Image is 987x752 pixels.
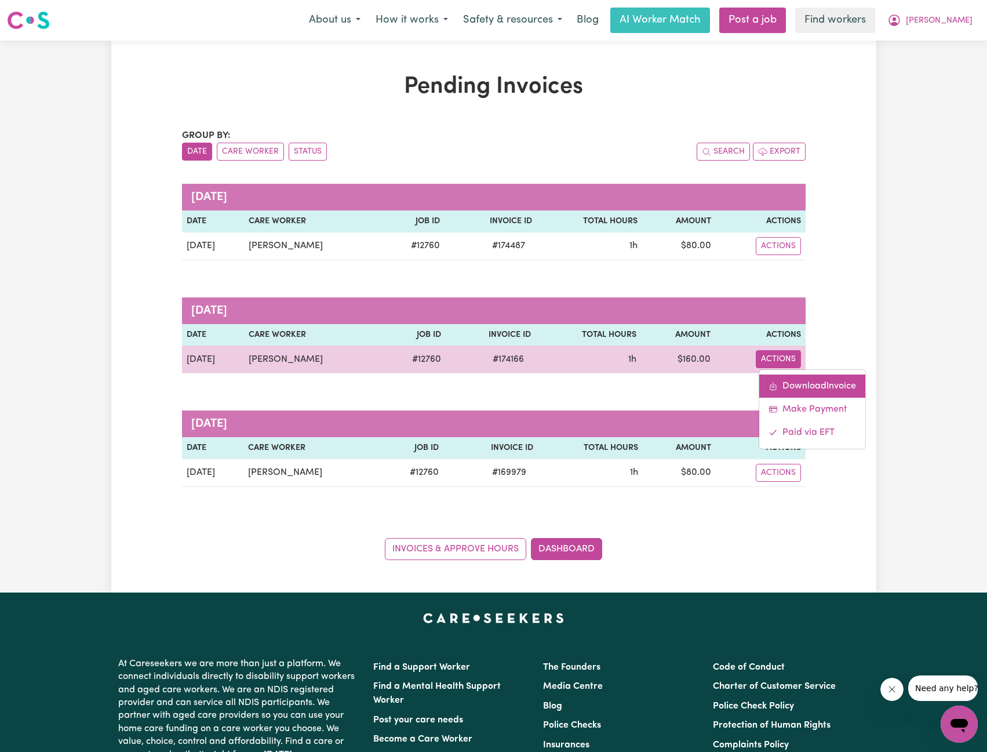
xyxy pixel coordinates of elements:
span: # 174166 [486,353,531,366]
a: Make Payment [759,398,865,421]
th: Care Worker [244,210,381,232]
th: Total Hours [536,324,641,346]
td: # 12760 [381,232,445,260]
th: Care Worker [243,437,381,459]
a: Invoices & Approve Hours [385,538,526,560]
a: Become a Care Worker [373,735,472,744]
img: Careseekers logo [7,10,50,31]
td: [DATE] [182,459,244,487]
span: 1 hour [628,355,636,364]
iframe: Message from company [908,675,978,701]
th: Actions [716,210,806,232]
th: Actions [715,324,806,346]
a: Police Checks [543,721,601,730]
th: Job ID [382,324,445,346]
button: About us [301,8,368,32]
a: Charter of Customer Service [713,682,836,691]
span: # 174487 [485,239,532,253]
span: # 169979 [485,466,533,479]
button: Actions [756,350,801,368]
button: Export [753,143,806,161]
caption: [DATE] [182,410,806,437]
a: Careseekers home page [423,613,564,623]
a: Dashboard [531,538,602,560]
th: Date [182,437,244,459]
th: Invoice ID [445,210,537,232]
a: Download invoice #174166 [759,375,865,398]
a: Post your care needs [373,715,463,725]
a: AI Worker Match [610,8,710,33]
button: Actions [756,464,801,482]
td: $ 80.00 [643,459,716,487]
th: Date [182,324,245,346]
a: Find workers [795,8,875,33]
button: sort invoices by date [182,143,212,161]
td: $ 80.00 [642,232,716,260]
span: Need any help? [7,8,70,17]
span: [PERSON_NAME] [906,14,973,27]
button: How it works [368,8,456,32]
th: Invoice ID [446,324,536,346]
th: Job ID [381,437,443,459]
a: Blog [570,8,606,33]
a: Media Centre [543,682,603,691]
iframe: Button to launch messaging window [941,706,978,743]
a: Careseekers logo [7,7,50,34]
a: Post a job [719,8,786,33]
th: Actions [716,437,805,459]
td: [PERSON_NAME] [243,459,381,487]
td: $ 160.00 [641,346,715,373]
div: Actions [759,369,866,449]
td: [DATE] [182,232,244,260]
td: [PERSON_NAME] [244,346,382,373]
th: Job ID [381,210,445,232]
th: Amount [643,437,716,459]
button: sort invoices by care worker [217,143,284,161]
span: 1 hour [630,468,638,477]
button: sort invoices by paid status [289,143,327,161]
td: # 12760 [382,346,445,373]
button: My Account [880,8,980,32]
a: The Founders [543,663,600,672]
td: [DATE] [182,346,245,373]
th: Total Hours [537,210,642,232]
th: Amount [641,324,715,346]
a: Find a Mental Health Support Worker [373,682,501,705]
a: Blog [543,702,562,711]
th: Care Worker [244,324,382,346]
h1: Pending Invoices [182,73,806,101]
a: Code of Conduct [713,663,785,672]
a: Complaints Policy [713,740,789,750]
th: Amount [642,210,716,232]
span: 1 hour [629,241,638,250]
caption: [DATE] [182,184,806,210]
td: [PERSON_NAME] [244,232,381,260]
th: Date [182,210,244,232]
a: Find a Support Worker [373,663,470,672]
button: Search [697,143,750,161]
button: Actions [756,237,801,255]
a: Mark invoice #174166 as paid via EFT [759,421,865,444]
a: Insurances [543,740,589,750]
th: Total Hours [538,437,643,459]
th: Invoice ID [443,437,538,459]
iframe: Close message [880,678,904,701]
span: Group by: [182,131,231,140]
a: Protection of Human Rights [713,721,831,730]
td: # 12760 [381,459,443,487]
button: Safety & resources [456,8,570,32]
a: Police Check Policy [713,702,794,711]
caption: [DATE] [182,297,806,324]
